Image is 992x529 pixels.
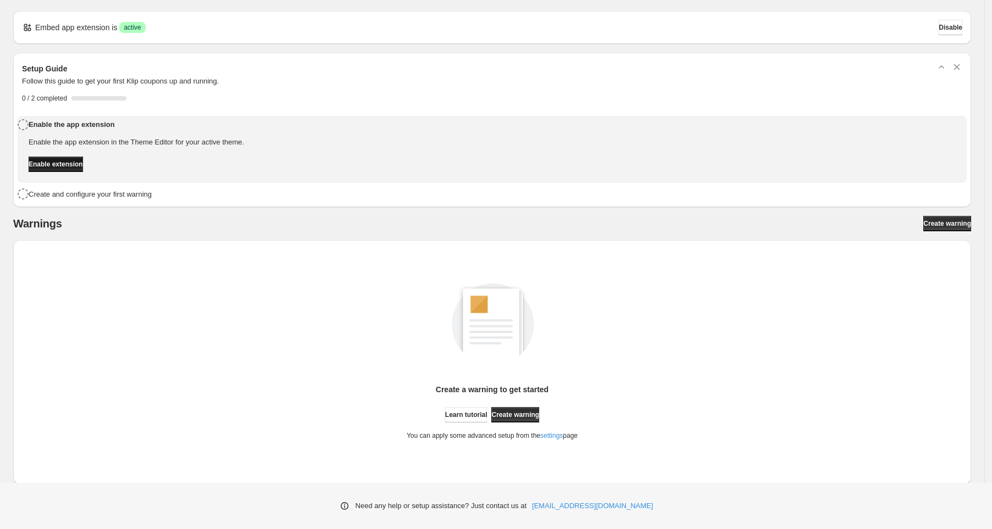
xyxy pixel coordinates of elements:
span: Learn tutorial [445,410,487,419]
span: Create warning [923,219,971,228]
p: Embed app extension is [35,22,117,33]
span: 0 / 2 completed [22,94,67,103]
a: Create warning [923,216,971,231]
a: Create warning [491,407,539,422]
p: You can apply some advanced setup from the page [407,431,578,440]
span: Enable extension [29,160,83,169]
p: Follow this guide to get your first Klip coupons up and running. [22,76,962,87]
span: active [124,23,141,32]
span: Disable [939,23,962,32]
p: Enable the app extension in the Theme Editor for your active theme. [29,137,244,148]
h4: Enable the app extension [29,119,247,130]
a: Learn tutorial [445,407,487,422]
h4: Create and configure your first warning [29,189,152,200]
a: settings [540,432,563,439]
a: [EMAIL_ADDRESS][DOMAIN_NAME] [532,500,653,511]
button: Enable extension [29,157,83,172]
h3: Setup Guide [22,63,67,74]
button: Disable [939,20,962,35]
span: Create warning [491,410,539,419]
h2: Warnings [13,217,62,230]
p: Create a warning to get started [436,384,548,395]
